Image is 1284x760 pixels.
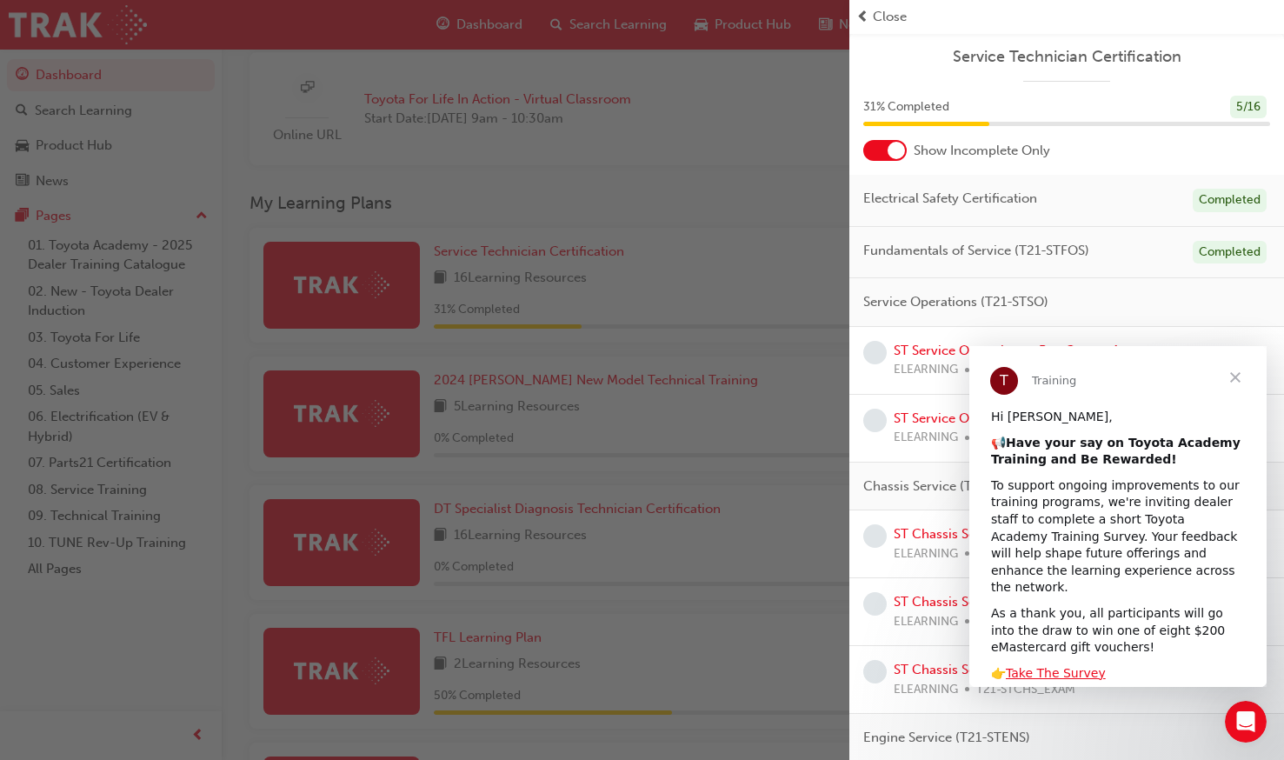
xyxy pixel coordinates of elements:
a: Service Technician Certification [863,47,1270,67]
span: Show Incomplete Only [914,141,1050,161]
a: ST Chassis Service - Pre-Course Assessment [894,594,1161,610]
span: learningRecordVerb_NONE-icon [863,660,887,683]
span: ELEARNING [894,428,958,448]
span: ELEARNING [894,680,958,700]
div: 5 / 16 [1230,96,1267,119]
span: learningRecordVerb_NONE-icon [863,341,887,364]
a: ST Chassis Service - Pre-Read [894,526,1074,542]
span: 31 % Completed [863,97,949,117]
span: Electrical Safety Certification [863,189,1037,209]
span: ELEARNING [894,612,958,632]
a: ST Service Operations - Final Assessment [894,410,1141,426]
span: T21-STCHS_EXAM [976,680,1075,700]
span: Fundamentals of Service (T21-STFOS) [863,241,1089,261]
a: ST Service Operations - Pre-Course Assessment [894,343,1182,358]
span: Service Operations (T21-STSO) [863,292,1048,312]
span: learningRecordVerb_NONE-icon [863,524,887,548]
span: Close [873,7,907,27]
span: learningRecordVerb_NONE-icon [863,592,887,616]
span: Engine Service (T21-STENS) [863,728,1030,748]
a: ST Chassis Service - Final Assessment [894,662,1121,677]
iframe: Intercom live chat message [969,346,1267,687]
div: Completed [1193,189,1267,212]
button: prev-iconClose [856,7,1277,27]
iframe: Intercom live chat [1225,701,1267,743]
span: learningRecordVerb_NONE-icon [863,409,887,432]
span: prev-icon [856,7,869,27]
span: ELEARNING [894,360,958,380]
div: Completed [1193,241,1267,264]
span: ELEARNING [894,544,958,564]
span: Chassis Service (T21-STCHS) [863,477,1036,497]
